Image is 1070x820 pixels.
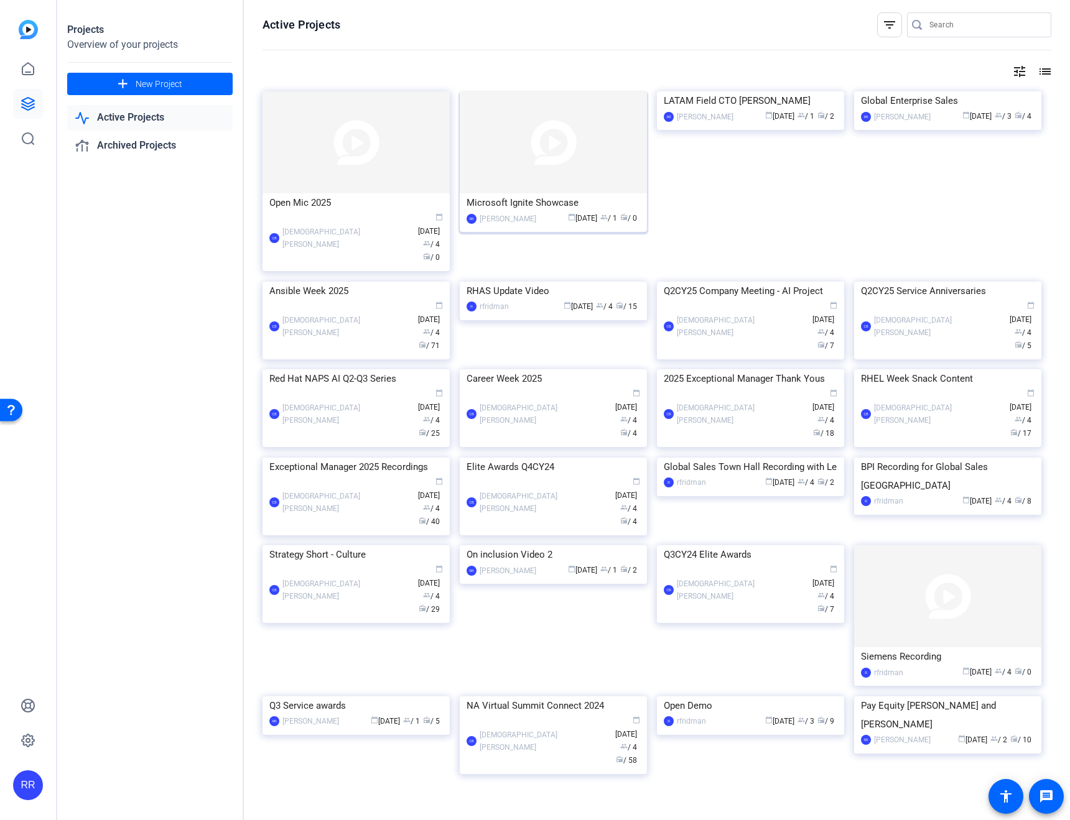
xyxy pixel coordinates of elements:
[817,591,825,599] span: group
[467,282,640,300] div: RHAS Update Video
[664,716,674,726] div: R
[874,314,1003,339] div: [DEMOGRAPHIC_DATA][PERSON_NAME]
[136,78,182,91] span: New Project
[616,755,623,763] span: radio
[269,585,279,595] div: CB
[861,735,871,745] div: RR
[874,734,931,746] div: [PERSON_NAME]
[995,496,1002,504] span: group
[423,591,430,599] span: group
[664,585,674,595] div: CB
[765,716,773,724] span: calendar_today
[664,91,837,110] div: LATAM Field CTO [PERSON_NAME]
[419,604,426,612] span: radio
[269,321,279,331] div: CB
[1010,735,1018,742] span: radio
[480,564,536,577] div: [PERSON_NAME]
[419,517,426,524] span: radio
[817,341,834,350] span: / 7
[620,565,628,573] span: radio
[564,302,571,309] span: calendar_today
[1015,328,1031,337] span: / 4
[677,111,733,123] div: [PERSON_NAME]
[467,302,477,311] div: R
[419,341,440,350] span: / 71
[995,668,1012,676] span: / 4
[423,415,430,423] span: group
[13,770,43,800] div: RR
[19,20,38,39] img: blue-gradient.svg
[874,402,1003,426] div: [DEMOGRAPHIC_DATA][PERSON_NAME]
[813,429,834,438] span: / 18
[269,716,279,726] div: RR
[817,341,825,348] span: radio
[817,416,834,425] span: / 4
[958,735,987,744] span: [DATE]
[467,409,477,419] div: CB
[798,716,805,724] span: group
[269,696,443,715] div: Q3 Service awards
[263,17,340,32] h1: Active Projects
[1015,341,1022,348] span: radio
[633,477,640,485] span: calendar_today
[568,214,597,223] span: [DATE]
[830,389,837,397] span: calendar_today
[435,302,443,309] span: calendar_today
[467,736,477,746] div: CB
[616,302,623,309] span: radio
[1015,416,1031,425] span: / 4
[633,389,640,397] span: calendar_today
[269,458,443,476] div: Exceptional Manager 2025 Recordings
[620,743,637,752] span: / 4
[929,17,1041,32] input: Search
[1027,389,1035,397] span: calendar_today
[1036,64,1051,79] mat-icon: list
[765,477,773,485] span: calendar_today
[435,565,443,573] span: calendar_today
[861,321,871,331] div: CB
[798,112,814,121] span: / 1
[817,478,834,487] span: / 2
[615,478,640,500] span: [DATE]
[664,545,837,564] div: Q3CY24 Elite Awards
[435,213,443,221] span: calendar_today
[403,716,411,724] span: group
[67,105,233,131] a: Active Projects
[282,226,412,251] div: [DEMOGRAPHIC_DATA][PERSON_NAME]
[423,328,430,335] span: group
[419,605,440,614] span: / 29
[418,478,443,500] span: [DATE]
[596,302,613,311] span: / 4
[620,428,628,436] span: radio
[467,497,477,507] div: CB
[861,369,1035,388] div: RHEL Week Snack Content
[995,667,1002,675] span: group
[817,592,834,601] span: / 4
[423,253,440,262] span: / 0
[861,91,1035,110] div: Global Enterprise Sales
[269,193,443,212] div: Open Mic 2025
[817,717,834,726] span: / 9
[664,321,674,331] div: CB
[874,495,903,507] div: rfridman
[467,214,477,224] div: RR
[600,565,608,573] span: group
[1015,496,1022,504] span: radio
[418,302,443,324] span: [DATE]
[1015,111,1022,119] span: radio
[564,302,593,311] span: [DATE]
[1015,112,1031,121] span: / 4
[995,111,1002,119] span: group
[620,504,637,513] span: / 4
[1015,497,1031,505] span: / 8
[67,22,233,37] div: Projects
[765,478,794,487] span: [DATE]
[664,458,837,476] div: Global Sales Town Hall Recording with Le
[962,497,992,505] span: [DATE]
[861,409,871,419] div: CB
[813,428,821,436] span: radio
[861,282,1035,300] div: Q2CY25 Service Anniversaries
[812,302,837,324] span: [DATE]
[962,111,970,119] span: calendar_today
[861,458,1035,495] div: BPI Recording for Global Sales [GEOGRAPHIC_DATA]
